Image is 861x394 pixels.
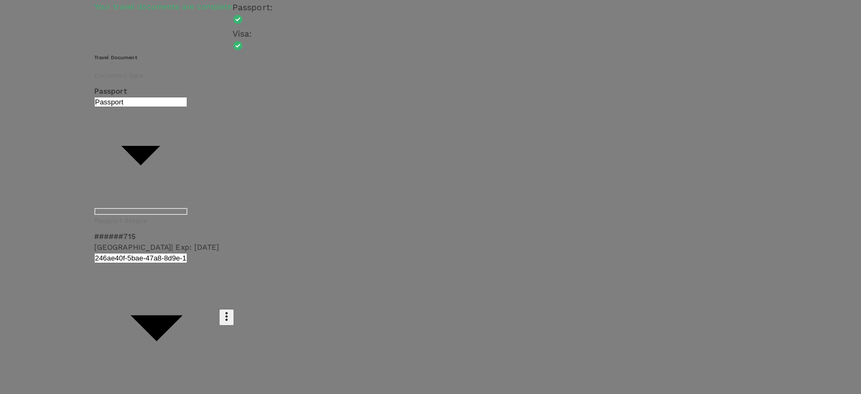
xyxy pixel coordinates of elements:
[232,27,273,40] p: Visa :
[94,243,220,251] span: [GEOGRAPHIC_DATA] | Exp: [DATE]
[94,86,187,96] p: Passport
[94,2,232,11] span: Your travel documents are complete
[94,54,757,61] h6: Travel Document
[94,72,144,79] span: Document type
[94,217,146,224] span: Passport details
[232,1,273,14] p: Passport :
[94,231,220,242] p: ######715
